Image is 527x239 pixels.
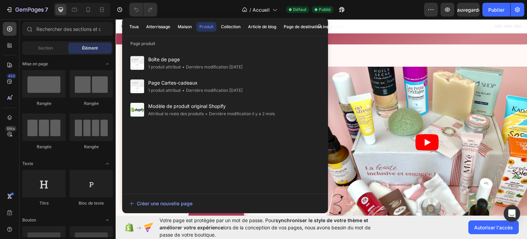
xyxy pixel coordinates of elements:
[482,3,510,17] button: Publier
[454,7,483,13] font: Sauvegarder
[221,24,241,29] font: Collection
[148,56,180,62] font: Boîte de page
[293,7,306,12] font: Défaut
[79,200,104,206] font: Bloc de texte
[102,158,113,169] span: Basculer pour ouvrir
[102,215,113,226] span: Basculer pour ouvrir
[284,24,346,29] font: Page de destination instantanée
[319,7,331,12] font: Publié
[55,172,146,187] a: Essayer sansengagement
[281,22,349,32] button: Page de destination instantanée
[148,111,204,116] font: Attribué le reste des produits
[186,64,243,69] font: Dernière modification [DATE]
[182,64,185,69] font: •
[17,76,184,172] h1: Recevez des soins clean et naturels, respectueux de votre peau, de la planète, et de votre santé....
[300,115,323,131] button: Play
[45,6,48,13] font: 7
[209,111,275,116] font: Dernière modification il y a 2 mois
[178,24,192,29] font: Maison
[60,175,64,182] strong: E
[129,3,157,17] div: Annuler/Rétablir
[84,144,99,149] font: Rangée
[504,205,520,222] div: Ouvrir Intercom Messenger
[64,175,104,182] strong: ssayer sans
[37,101,51,106] font: Rangée
[245,22,279,32] button: Article de blog
[175,22,195,32] button: Maison
[3,3,51,17] button: 7
[205,111,208,116] font: •
[148,64,181,69] font: 1 produit attribué
[129,197,321,210] button: Créer une nouvelle page
[148,80,198,86] font: Page Cartes-cadeaux
[199,24,213,29] font: Produit
[126,22,142,32] button: Tous
[37,144,51,149] font: Rangée
[196,22,216,32] button: Produit
[148,103,226,109] font: Modèle de produit original Shopify
[39,200,49,206] font: Titre
[488,7,504,13] font: Publier
[102,58,113,69] span: Basculer pour ouvrir
[137,200,192,206] font: Créer une nouvelle page
[143,22,173,32] button: Atterrissage
[129,24,139,29] font: Tous
[22,217,36,222] font: Bouton
[148,88,181,93] font: 1 produit attribué
[186,88,243,93] font: Dernière modification [DATE]
[8,74,15,78] font: 450
[160,225,371,238] font: lors de la conception de vos pages, nous avons besoin du mot de passe de votre boutique.
[38,45,53,51] font: Section
[104,175,140,182] strong: engagement
[218,22,244,32] button: Collection
[33,40,168,64] span: la première box beauté 100% clean, engagée, et solidaire
[22,61,48,66] font: Mise en page
[468,220,519,234] button: Autoriser l'accès
[146,24,170,29] font: Atterrissage
[7,126,15,131] font: Bêta
[22,22,113,36] input: Rechercher des sections et des éléments
[249,7,251,13] font: /
[160,217,276,223] font: Votre page est protégée par un mot de passe. Pour
[84,101,99,106] font: Rangée
[130,41,155,46] font: Page produit
[182,88,185,93] font: •
[253,7,270,13] font: Accueil
[160,217,368,230] font: synchroniser le style de votre thème et améliorer votre expérience
[82,45,98,51] font: Élément
[73,193,128,208] a: Offrir une box
[457,3,480,17] button: Sauvegarder
[474,225,513,230] font: Autoriser l'accès
[248,24,276,29] font: Article de blog
[22,161,33,166] font: Texte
